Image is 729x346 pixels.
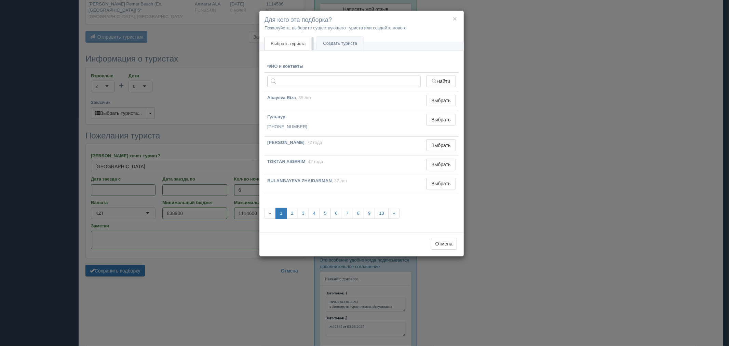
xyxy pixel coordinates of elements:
span: , 39 лет [296,95,312,100]
a: 3 [298,208,309,219]
b: TOKTAR AIGERIM [267,159,306,164]
span: , 72 года [305,140,322,145]
a: 5 [320,208,331,219]
button: Выбрать [426,178,456,189]
a: 4 [309,208,320,219]
button: Выбрать [426,139,456,151]
a: 6 [330,208,342,219]
p: Пожалуйста, выберите существующего туриста или создайте нового [265,25,459,31]
b: Гульнур [267,114,285,119]
span: , 37 лет [332,178,348,183]
b: BULANBAYEVA ZHAIDARMAN [267,178,332,183]
a: Выбрать туриста [265,37,312,51]
button: Найти [426,76,456,87]
a: 7 [342,208,353,219]
span: « [265,208,276,219]
p: [PHONE_NUMBER] [267,124,421,130]
button: × [453,15,457,22]
a: 2 [286,208,298,219]
th: ФИО и контакты [265,61,423,73]
b: Abayeva Riza [267,95,296,100]
a: 8 [353,208,364,219]
button: Выбрать [426,95,456,106]
button: Отмена [431,238,457,250]
b: [PERSON_NAME] [267,140,305,145]
a: » [388,208,400,219]
a: 10 [375,208,388,219]
a: Создать туриста [317,37,363,51]
button: Выбрать [426,114,456,125]
button: Выбрать [426,159,456,170]
span: , 42 года [306,159,323,164]
input: Поиск по ФИО, паспорту или контактам [267,76,421,87]
h4: Для кого эта подборка? [265,16,459,25]
a: 9 [364,208,375,219]
a: 1 [275,208,287,219]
